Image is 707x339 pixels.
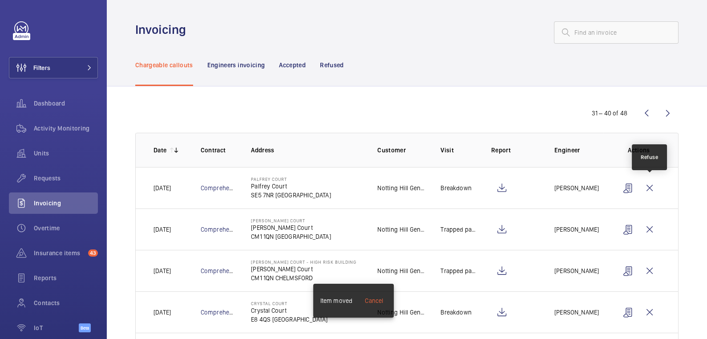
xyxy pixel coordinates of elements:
[618,146,660,155] p: Actions
[320,61,343,69] p: Refused
[34,199,98,208] span: Invoicing
[251,259,356,265] p: [PERSON_NAME] Court - High Risk Building
[207,61,265,69] p: Engineers invoicing
[154,225,171,234] p: [DATE]
[377,225,426,234] p: Notting Hill Genesis
[554,184,599,192] p: [PERSON_NAME]
[279,61,306,69] p: Accepted
[440,146,477,155] p: Visit
[34,124,98,133] span: Activity Monitoring
[135,61,193,69] p: Chargeable callouts
[201,184,244,192] a: Comprehensive
[251,232,331,241] p: CM1 1QN [GEOGRAPHIC_DATA]
[440,184,472,192] p: Breakdown
[34,323,79,332] span: IoT
[154,184,171,192] p: [DATE]
[554,266,599,275] p: [PERSON_NAME]
[251,146,363,155] p: Address
[9,57,98,78] button: Filters
[251,176,331,182] p: Palfrey Court
[34,298,98,307] span: Contacts
[554,21,679,44] input: Find an invoice
[320,296,353,305] div: Item moved
[33,63,50,72] span: Filters
[251,182,331,191] p: Palfrey Court
[154,266,171,275] p: [DATE]
[251,191,331,200] p: SE5 7NR [GEOGRAPHIC_DATA]
[377,184,426,192] p: Notting Hill Genesis
[365,296,383,305] div: Cancel
[34,174,98,183] span: Requests
[440,266,477,275] p: Trapped passenger
[554,146,603,155] p: Engineer
[201,267,244,274] a: Comprehensive
[34,274,98,282] span: Reports
[440,308,472,317] p: Breakdown
[154,146,166,155] p: Date
[251,301,327,306] p: Crystal Court
[135,21,191,38] h1: Invoicing
[88,249,98,257] span: 43
[201,146,237,155] p: Contract
[251,223,331,232] p: [PERSON_NAME] Court
[491,146,540,155] p: Report
[34,149,98,158] span: Units
[154,308,171,317] p: [DATE]
[356,290,392,311] button: Cancel
[554,225,599,234] p: [PERSON_NAME]
[641,153,658,161] div: Refuse
[377,146,426,155] p: Customer
[34,249,85,257] span: Insurance items
[440,225,477,234] p: Trapped passenger
[201,309,244,316] a: Comprehensive
[554,308,599,317] p: [PERSON_NAME]
[34,224,98,233] span: Overtime
[251,218,331,223] p: [PERSON_NAME] Court
[592,109,627,118] div: 31 – 40 of 48
[251,265,356,274] p: [PERSON_NAME] Court
[201,226,244,233] a: Comprehensive
[251,274,356,282] p: CM1 1QN CHELMSFORD
[34,99,98,108] span: Dashboard
[79,323,91,332] span: Beta
[251,306,327,315] p: Crystal Court
[251,315,327,324] p: E8 4QS [GEOGRAPHIC_DATA]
